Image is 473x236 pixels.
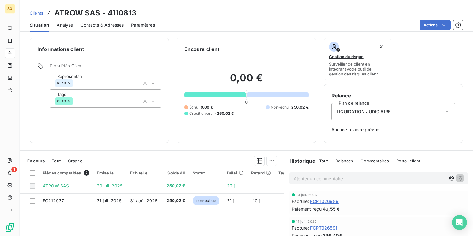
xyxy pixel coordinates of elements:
h6: Encours client [184,45,219,53]
button: Gestion du risqueSurveiller ce client en intégrant votre outil de gestion des risques client. [324,38,392,80]
h6: Historique [284,157,315,165]
input: Ajouter une valeur [73,98,78,104]
span: 2 [84,170,89,176]
span: Graphe [68,158,83,163]
span: 0,00 € [201,105,213,110]
span: 1 [11,167,17,172]
span: Non-échu [271,105,289,110]
span: 0 [245,100,248,105]
span: GLAS [57,99,66,103]
span: FCPT026989 [310,198,339,204]
span: Clients [30,11,43,15]
span: Propriétés Client [50,63,161,72]
span: 31 août 2025 [130,198,158,203]
span: 21 j [227,198,234,203]
div: SO [5,4,15,14]
span: 11 juin 2025 [296,220,317,223]
span: 31 juil. 2025 [97,198,122,203]
span: Portail client [396,158,420,163]
h6: Informations client [37,45,161,53]
span: GLAS [57,81,66,85]
span: Facture : [292,225,309,231]
span: Situation [30,22,49,28]
span: FCPT026591 [310,225,337,231]
div: Retard [251,170,271,175]
span: FC212937 [43,198,64,203]
div: Open Intercom Messenger [452,215,467,230]
span: Contacts & Adresses [80,22,124,28]
span: Paiement reçu [292,206,322,212]
button: Actions [420,20,451,30]
h6: Relance [331,92,455,99]
h3: ATROW SAS - 4110813 [54,7,137,19]
div: Émise le [97,170,123,175]
span: LIQUIDATION JUDICIAIRE [337,109,390,115]
input: Ajouter une valeur [73,80,78,86]
span: 250,02 € [291,105,308,110]
span: Aucune relance prévue [331,127,455,133]
span: Tout [319,158,328,163]
div: Solde dû [165,170,185,175]
div: Échue le [130,170,158,175]
a: Clients [30,10,43,16]
span: Gestion du risque [329,54,364,59]
span: 250,02 € [165,198,185,204]
div: Délai [227,170,244,175]
span: non-échue [193,196,219,205]
span: Surveiller ce client en intégrant votre outil de gestion des risques client. [329,62,386,76]
span: 10 juil. 2025 [296,193,317,197]
div: Tag relance [278,170,309,175]
span: En cours [27,158,45,163]
span: -250,02 € [165,183,185,189]
span: Échu [189,105,198,110]
span: ATROW SAS [43,183,69,188]
div: Pièces comptables [43,170,89,176]
div: Statut [193,170,219,175]
span: Analyse [57,22,73,28]
span: Paramètres [131,22,155,28]
span: Crédit divers [189,111,212,116]
span: -250,02 € [215,111,234,116]
span: 30 juil. 2025 [97,183,123,188]
img: Logo LeanPay [5,222,15,232]
span: Commentaires [360,158,389,163]
span: 22 j [227,183,235,188]
span: Facture : [292,198,309,204]
span: -10 j [251,198,260,203]
span: 40,55 € [323,206,340,212]
h2: 0,00 € [184,72,308,90]
span: Relances [335,158,353,163]
span: Tout [52,158,61,163]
